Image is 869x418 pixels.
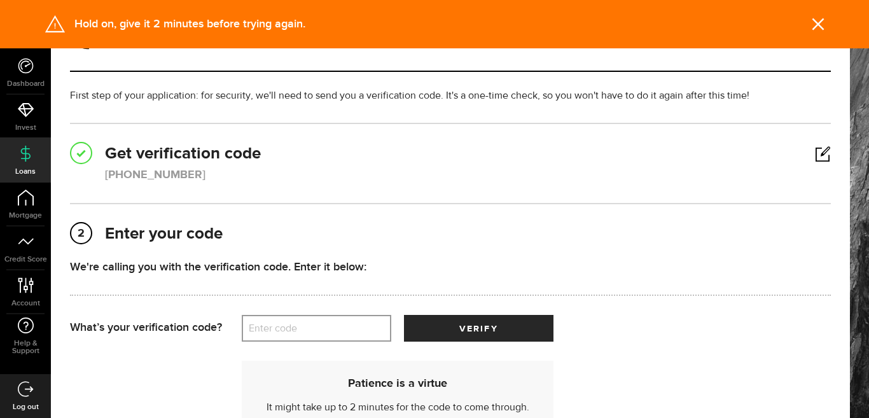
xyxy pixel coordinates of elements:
[258,377,538,391] h6: Patience is a virtue
[404,315,553,342] button: verify
[105,167,205,184] div: [PHONE_NUMBER]
[70,258,831,275] div: We're calling you with the verification code. Enter it below:
[70,315,242,342] div: What’s your verification code?
[70,143,831,165] h2: Get verification code
[66,16,812,32] div: Hold on, give it 2 minutes before trying again.
[10,5,48,43] button: Open LiveChat chat widget
[70,223,831,246] h2: Enter your code
[70,88,831,104] p: First step of your application: for security, we'll need to send you a verification code. It's a ...
[242,316,391,342] label: Enter code
[71,223,91,244] span: 2
[459,324,497,333] span: verify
